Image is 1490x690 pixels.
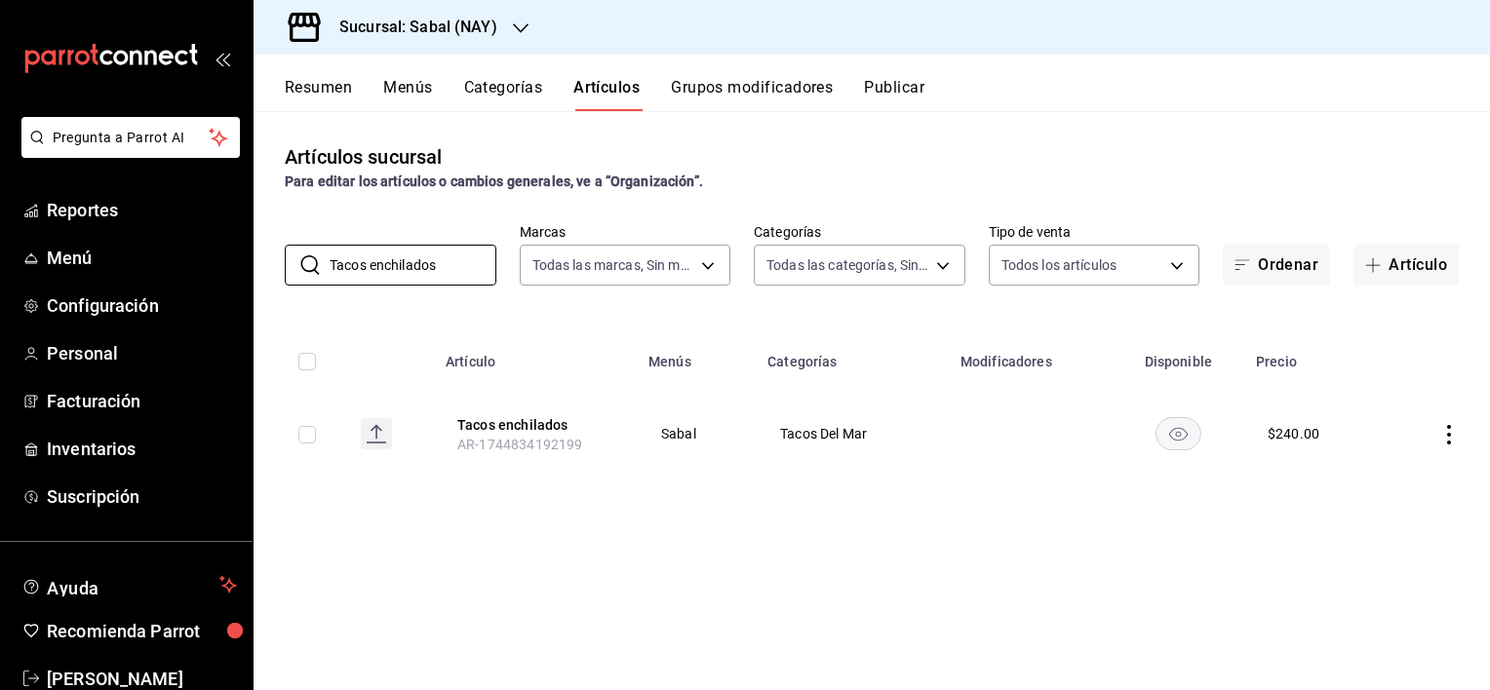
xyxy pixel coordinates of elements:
[47,197,237,223] span: Reportes
[285,78,1490,111] div: navigation tabs
[1439,425,1459,444] button: actions
[53,128,210,148] span: Pregunta a Parrot AI
[573,78,640,111] button: Artículos
[47,245,237,271] span: Menú
[464,78,543,111] button: Categorías
[47,618,237,644] span: Recomienda Parrot
[47,340,237,366] span: Personal
[756,325,949,387] th: Categorías
[1353,245,1459,286] button: Artículo
[949,325,1113,387] th: Modificadores
[637,325,756,387] th: Menús
[21,117,240,158] button: Pregunta a Parrot AI
[671,78,833,111] button: Grupos modificadores
[324,16,497,39] h3: Sucursal: Sabal (NAY)
[754,225,965,239] label: Categorías
[1244,325,1385,387] th: Precio
[47,436,237,462] span: Inventarios
[47,483,237,510] span: Suscripción
[47,573,212,596] span: Ayuda
[457,437,582,452] span: AR-1744834192199
[532,255,695,275] span: Todas las marcas, Sin marca
[661,427,731,441] span: Sabal
[434,325,637,387] th: Artículo
[215,51,230,66] button: open_drawer_menu
[383,78,432,111] button: Menús
[457,415,613,435] button: edit-product-location
[285,142,442,172] div: Artículos sucursal
[1001,255,1117,275] span: Todos los artículos
[285,78,352,111] button: Resumen
[330,246,496,285] input: Buscar artículo
[14,141,240,162] a: Pregunta a Parrot AI
[47,292,237,319] span: Configuración
[285,173,703,189] strong: Para editar los artículos o cambios generales, ve a “Organización”.
[766,255,929,275] span: Todas las categorías, Sin categoría
[47,388,237,414] span: Facturación
[1268,424,1319,443] div: $ 240.00
[1156,417,1201,450] button: availability-product
[989,225,1200,239] label: Tipo de venta
[864,78,924,111] button: Publicar
[520,225,731,239] label: Marcas
[1223,245,1330,286] button: Ordenar
[780,427,924,441] span: Tacos Del Mar
[1113,325,1244,387] th: Disponible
